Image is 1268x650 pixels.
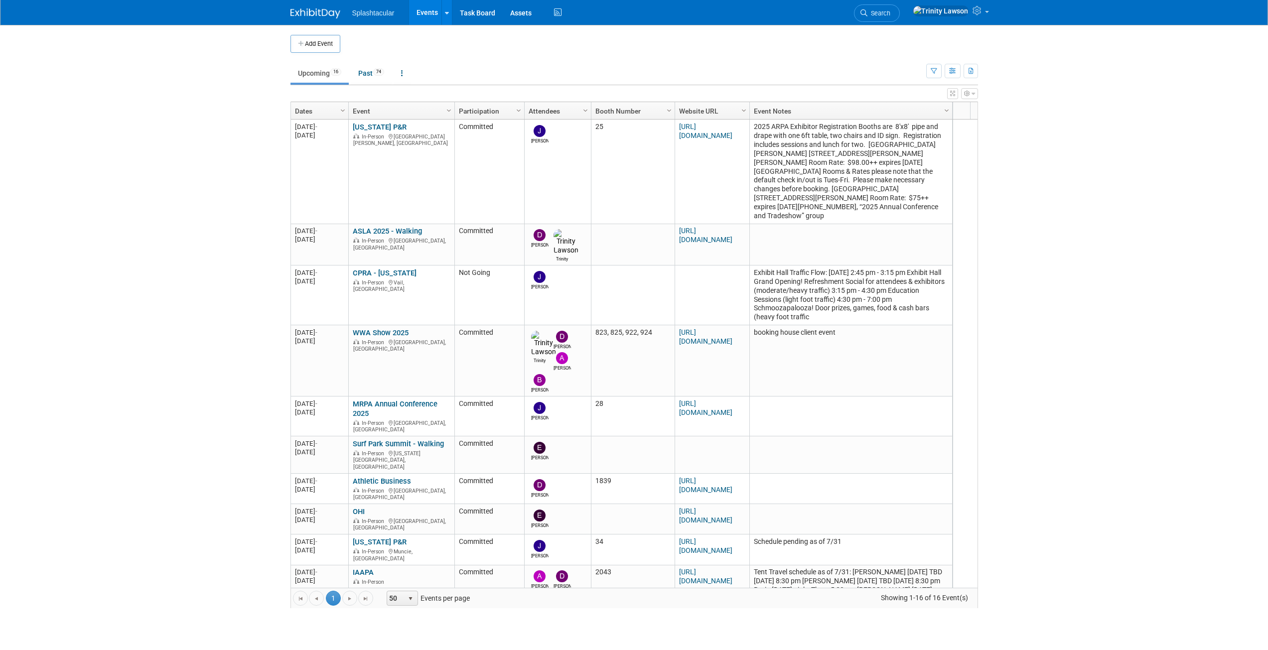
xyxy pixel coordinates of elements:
[315,400,317,407] span: -
[454,474,524,504] td: Committed
[295,408,344,416] div: [DATE]
[591,396,675,436] td: 28
[595,103,668,120] a: Booth Number
[374,591,480,606] span: Events per page
[295,485,344,494] div: [DATE]
[353,449,450,471] div: [US_STATE][GEOGRAPHIC_DATA], [GEOGRAPHIC_DATA]
[531,521,549,529] div: Enrico Rossi
[362,579,387,585] span: In-Person
[554,343,571,350] div: Drew Ford
[296,595,304,603] span: Go to the first page
[295,123,344,131] div: [DATE]
[295,328,344,337] div: [DATE]
[353,238,359,243] img: In-Person Event
[295,516,344,524] div: [DATE]
[353,268,417,277] a: CPRA - [US_STATE]
[867,9,890,17] span: Search
[353,517,450,531] div: [GEOGRAPHIC_DATA], [GEOGRAPHIC_DATA]
[353,236,450,251] div: [GEOGRAPHIC_DATA], [GEOGRAPHIC_DATA]
[664,103,675,118] a: Column Settings
[556,352,568,364] img: Alex Weidman
[534,479,546,491] img: Drew Ford
[353,547,450,562] div: Muncie, [GEOGRAPHIC_DATA]
[749,265,952,325] td: Exhibit Hall Traffic Flow: [DATE] 2:45 pm - 3:15 pm Exhibit Hall Grand Opening! Refreshment Socia...
[295,439,344,448] div: [DATE]
[515,107,523,115] span: Column Settings
[353,420,359,425] img: In-Person Event
[352,9,395,17] span: Splashtacular
[290,64,349,83] a: Upcoming16
[534,510,546,521] img: Enrico Rossi
[353,399,437,418] a: MRPA Annual Conference 2025
[534,125,546,137] img: Jimmy Nigh
[362,450,387,457] span: In-Person
[387,591,404,605] span: 50
[679,399,732,416] a: [URL][DOMAIN_NAME]
[342,591,357,606] a: Go to the next page
[290,35,340,53] button: Add Event
[679,227,732,244] a: [URL][DOMAIN_NAME]
[295,131,344,139] div: [DATE]
[295,568,344,576] div: [DATE]
[315,123,317,130] span: -
[353,450,359,455] img: In-Person Event
[362,339,387,346] span: In-Person
[295,399,344,408] div: [DATE]
[353,486,450,501] div: [GEOGRAPHIC_DATA], [GEOGRAPHIC_DATA]
[362,518,387,524] span: In-Person
[665,107,673,115] span: Column Settings
[445,107,453,115] span: Column Settings
[531,331,556,357] img: Trinity Lawson
[353,477,411,486] a: Athletic Business
[362,548,387,555] span: In-Person
[295,103,342,120] a: Dates
[554,582,571,590] div: Drew Ford
[580,103,591,118] a: Column Settings
[346,595,354,603] span: Go to the next page
[353,123,407,131] a: [US_STATE] P&R
[591,474,675,504] td: 1839
[339,107,347,115] span: Column Settings
[315,440,317,447] span: -
[315,329,317,336] span: -
[353,339,359,344] img: In-Person Event
[353,132,450,147] div: [GEOGRAPHIC_DATA][PERSON_NAME], [GEOGRAPHIC_DATA]
[943,107,951,115] span: Column Settings
[362,238,387,244] span: In-Person
[738,103,749,118] a: Column Settings
[749,325,952,396] td: booking house client event
[531,414,549,421] div: Jimmy Nigh
[362,133,387,140] span: In-Person
[556,570,568,582] img: Drew Ford
[295,235,344,244] div: [DATE]
[353,278,450,293] div: Vail, [GEOGRAPHIC_DATA]
[337,103,348,118] a: Column Settings
[295,448,344,456] div: [DATE]
[362,595,370,603] span: Go to the last page
[531,137,549,144] div: Jimmy Nigh
[529,103,584,120] a: Attendees
[353,133,359,138] img: In-Person Event
[309,591,324,606] a: Go to the previous page
[351,64,392,83] a: Past74
[749,120,952,224] td: 2025 ARPA Exhibitor Registration Booths are 8'x8' pipe and drape with one 6ft table, two chairs a...
[454,436,524,474] td: Committed
[362,488,387,494] span: In-Person
[353,518,359,523] img: In-Person Event
[330,68,341,76] span: 16
[315,227,317,235] span: -
[591,120,675,224] td: 25
[679,123,732,139] a: [URL][DOMAIN_NAME]
[353,488,359,493] img: In-Person Event
[679,328,732,345] a: [URL][DOMAIN_NAME]
[315,477,317,485] span: -
[443,103,454,118] a: Column Settings
[295,576,344,585] div: [DATE]
[407,595,415,603] span: select
[679,537,732,554] a: [URL][DOMAIN_NAME]
[312,595,320,603] span: Go to the previous page
[534,374,546,386] img: Brian Faulkner
[454,265,524,325] td: Not Going
[295,337,344,345] div: [DATE]
[295,477,344,485] div: [DATE]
